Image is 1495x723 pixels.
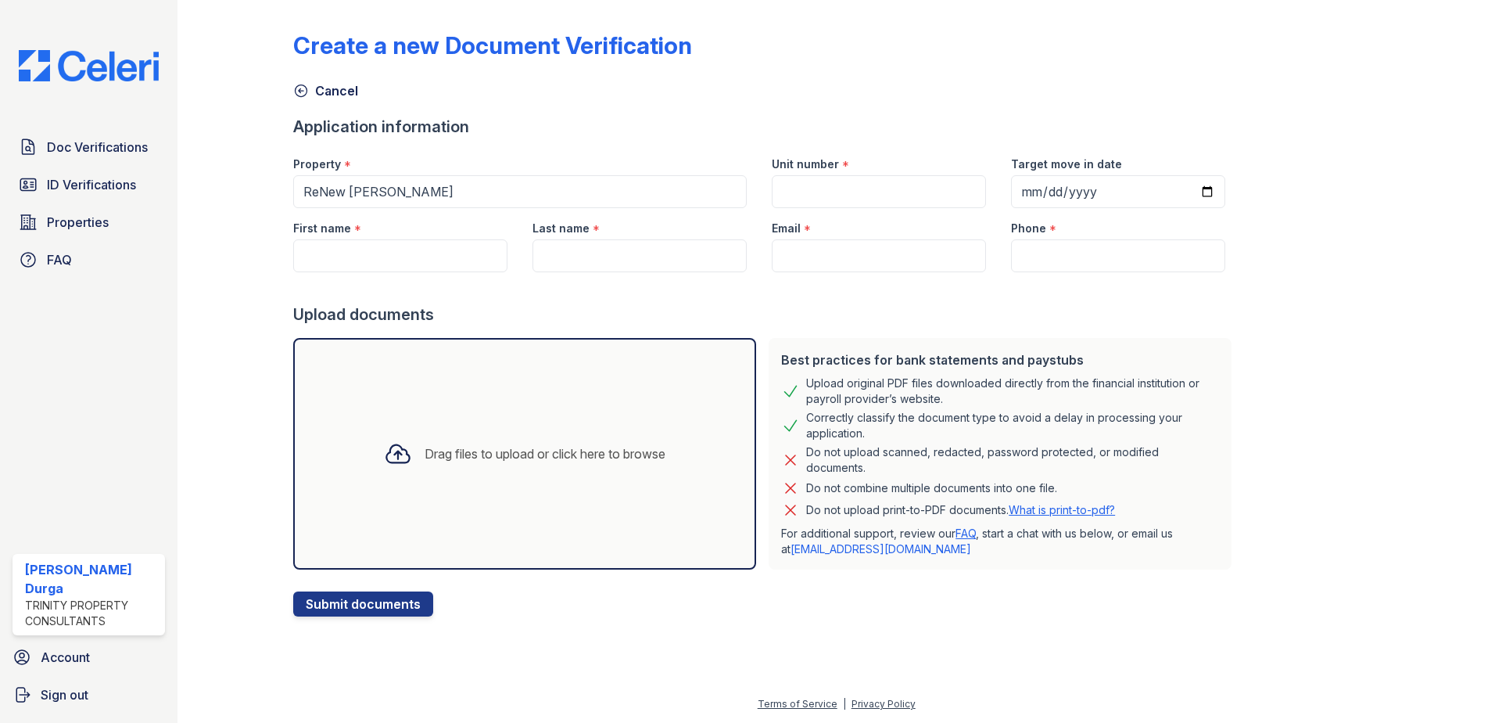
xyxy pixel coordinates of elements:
div: [PERSON_NAME] Durga [25,560,159,598]
span: ID Verifications [47,175,136,194]
div: Do not combine multiple documents into one file. [806,479,1057,498]
label: Property [293,156,341,172]
label: Unit number [772,156,839,172]
label: Last name [532,221,590,236]
a: Sign out [6,679,171,710]
a: Terms of Service [758,698,837,710]
a: FAQ [955,527,976,540]
a: Cancel [293,81,358,100]
img: CE_Logo_Blue-a8612792a0a2168367f1c8372b55b34899dd931a85d93a1a3d3e32e68fde9ad4.png [6,50,171,81]
a: What is print-to-pdf? [1009,503,1115,516]
label: Phone [1011,221,1046,236]
label: Target move in date [1011,156,1122,172]
label: Email [772,221,801,236]
a: [EMAIL_ADDRESS][DOMAIN_NAME] [791,542,971,556]
div: Create a new Document Verification [293,31,692,59]
button: Submit documents [293,592,433,617]
span: Doc Verifications [47,138,148,156]
div: | [843,698,846,710]
label: First name [293,221,351,236]
span: Properties [47,213,109,232]
div: Correctly classify the document type to avoid a delay in processing your application. [806,410,1219,441]
div: Trinity Property Consultants [25,598,159,629]
a: Privacy Policy [851,698,916,710]
span: FAQ [47,250,72,269]
a: Properties [13,207,165,238]
a: FAQ [13,244,165,275]
p: For additional support, review our , start a chat with us below, or email us at [781,526,1219,557]
span: Account [41,648,90,667]
div: Upload original PDF files downloaded directly from the financial institution or payroll provider’... [806,376,1219,407]
a: Account [6,642,171,673]
p: Do not upload print-to-PDF documents. [806,502,1115,518]
a: ID Verifications [13,169,165,200]
div: Upload documents [293,304,1238,326]
div: Drag files to upload or click here to browse [425,444,665,463]
div: Best practices for bank statements and paystubs [781,351,1219,369]
span: Sign out [41,685,88,704]
div: Application information [293,116,1238,138]
div: Do not upload scanned, redacted, password protected, or modified documents. [806,444,1219,476]
a: Doc Verifications [13,131,165,163]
